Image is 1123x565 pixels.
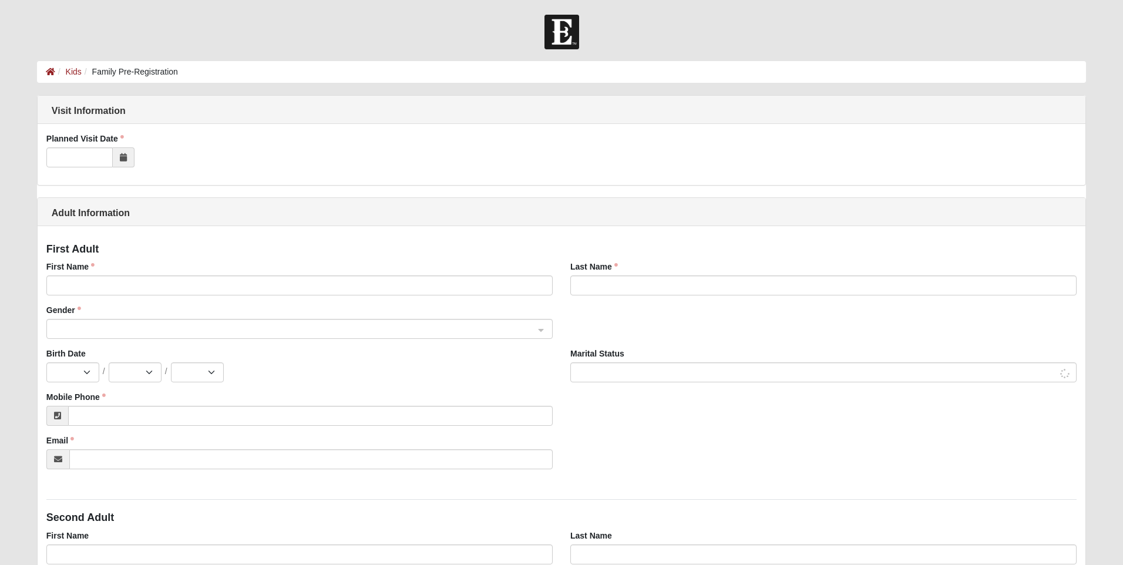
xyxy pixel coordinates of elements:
[165,365,167,377] span: /
[544,15,579,49] img: Church of Eleven22 Logo
[38,105,1085,116] h1: Visit Information
[46,261,95,273] label: First Name
[46,243,1077,256] h4: First Adult
[570,348,624,359] label: Marital Status
[46,530,89,542] label: First Name
[570,261,618,273] label: Last Name
[46,304,81,316] label: Gender
[46,391,106,403] label: Mobile Phone
[570,530,612,542] label: Last Name
[46,512,1077,524] h4: Second Adult
[38,207,1085,218] h1: Adult Information
[46,348,86,359] label: Birth Date
[46,133,124,144] label: Planned Visit Date
[103,365,105,377] span: /
[82,66,178,78] li: Family Pre-Registration
[66,67,82,76] a: Kids
[46,435,74,446] label: Email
